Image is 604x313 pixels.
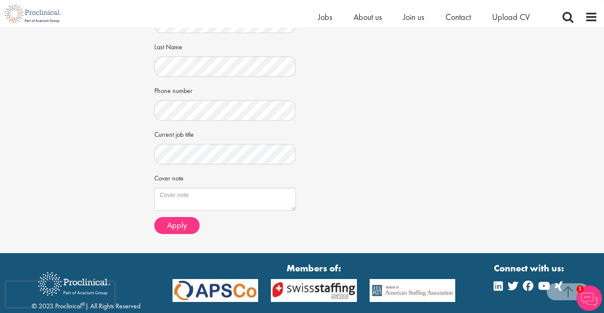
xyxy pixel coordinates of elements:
[167,220,187,231] span: Apply
[32,266,140,311] div: © 2023 Proclinical | All Rights Reserved
[166,279,264,302] img: APSCo
[318,11,332,23] a: Jobs
[154,83,192,96] label: Phone number
[445,11,471,23] a: Contact
[81,301,85,307] sup: ®
[32,266,117,302] img: Proclinical Recruitment
[494,262,566,275] strong: Connect with us:
[154,127,194,140] label: Current job title
[403,11,424,23] a: Join us
[576,285,602,311] img: Chatbot
[154,171,184,183] label: Cover note
[353,11,382,23] a: About us
[492,11,530,23] a: Upload CV
[576,285,584,293] span: 1
[264,279,363,302] img: APSCo
[363,279,462,302] img: APSCo
[6,282,114,307] iframe: reCAPTCHA
[154,217,200,234] button: Apply
[173,262,456,275] strong: Members of:
[154,39,182,52] label: Last Name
